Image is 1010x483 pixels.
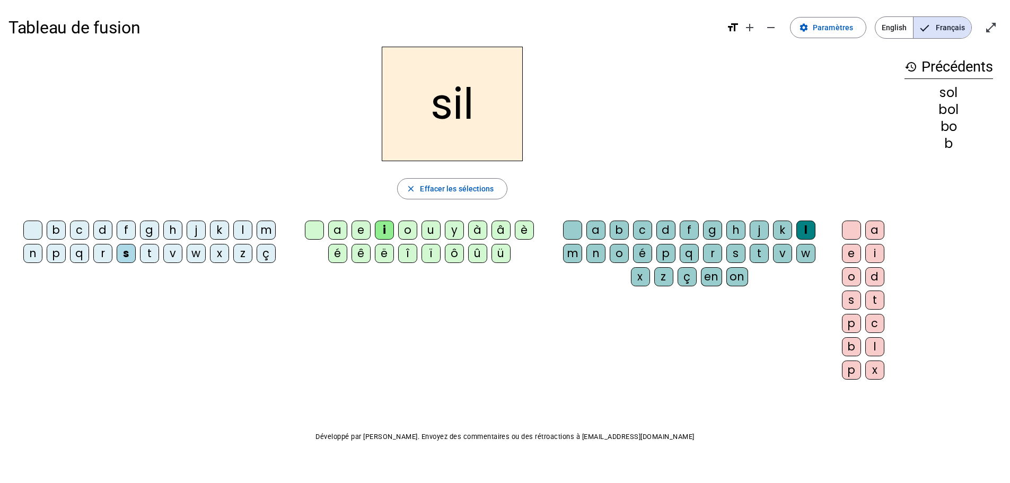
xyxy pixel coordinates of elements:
[70,221,89,240] div: c
[904,120,993,133] div: bo
[187,244,206,263] div: w
[586,244,605,263] div: n
[914,17,971,38] span: Français
[790,17,866,38] button: Paramètres
[865,244,884,263] div: i
[796,244,815,263] div: w
[23,244,42,263] div: n
[352,244,371,263] div: ê
[726,221,745,240] div: h
[656,244,675,263] div: p
[865,221,884,240] div: a
[842,291,861,310] div: s
[47,221,66,240] div: b
[796,221,815,240] div: l
[726,21,739,34] mat-icon: format_size
[631,267,650,286] div: x
[421,244,441,263] div: ï
[491,244,511,263] div: ü
[257,244,276,263] div: ç
[163,221,182,240] div: h
[701,267,722,286] div: en
[328,221,347,240] div: a
[799,23,809,32] mat-icon: settings
[328,244,347,263] div: é
[257,221,276,240] div: m
[563,244,582,263] div: m
[8,11,718,45] h1: Tableau de fusion
[421,221,441,240] div: u
[760,17,781,38] button: Diminuer la taille de la police
[382,47,523,161] h2: sil
[703,221,722,240] div: g
[726,267,748,286] div: on
[586,221,605,240] div: a
[865,361,884,380] div: x
[233,244,252,263] div: z
[117,244,136,263] div: s
[743,21,756,34] mat-icon: add
[680,221,699,240] div: f
[445,221,464,240] div: y
[352,221,371,240] div: e
[515,221,534,240] div: è
[904,55,993,79] h3: Précédents
[985,21,997,34] mat-icon: open_in_full
[865,267,884,286] div: d
[904,103,993,116] div: bol
[420,182,494,195] span: Effacer les sélections
[842,337,861,356] div: b
[813,21,853,34] span: Paramètres
[491,221,511,240] div: â
[375,244,394,263] div: ë
[842,361,861,380] div: p
[140,221,159,240] div: g
[875,16,972,39] mat-button-toggle-group: Language selection
[773,221,792,240] div: k
[678,267,697,286] div: ç
[726,244,745,263] div: s
[980,17,1002,38] button: Entrer en plein écran
[765,21,777,34] mat-icon: remove
[375,221,394,240] div: i
[739,17,760,38] button: Augmenter la taille de la police
[233,221,252,240] div: l
[865,337,884,356] div: l
[445,244,464,263] div: ô
[397,178,507,199] button: Effacer les sélections
[140,244,159,263] div: t
[904,86,993,99] div: sol
[8,431,1002,443] p: Développé par [PERSON_NAME]. Envoyez des commentaires ou des rétroactions à [EMAIL_ADDRESS][DOMAI...
[468,244,487,263] div: û
[93,244,112,263] div: r
[842,267,861,286] div: o
[750,221,769,240] div: j
[773,244,792,263] div: v
[187,221,206,240] div: j
[904,60,917,73] mat-icon: history
[750,244,769,263] div: t
[904,137,993,150] div: b
[70,244,89,263] div: q
[633,244,652,263] div: é
[680,244,699,263] div: q
[117,221,136,240] div: f
[865,314,884,333] div: c
[654,267,673,286] div: z
[610,244,629,263] div: o
[610,221,629,240] div: b
[210,244,229,263] div: x
[875,17,913,38] span: English
[406,184,416,194] mat-icon: close
[468,221,487,240] div: à
[398,244,417,263] div: î
[163,244,182,263] div: v
[656,221,675,240] div: d
[842,314,861,333] div: p
[865,291,884,310] div: t
[398,221,417,240] div: o
[210,221,229,240] div: k
[842,244,861,263] div: e
[633,221,652,240] div: c
[703,244,722,263] div: r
